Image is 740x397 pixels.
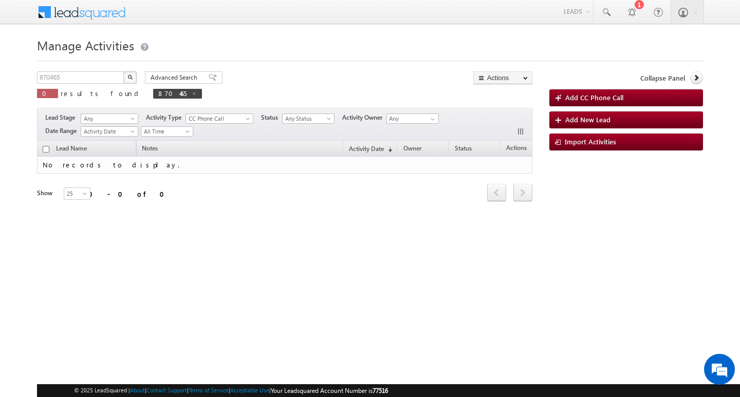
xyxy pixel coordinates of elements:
[513,184,532,201] span: next
[45,126,81,136] span: Date Range
[37,188,55,198] div: Show
[282,114,335,124] a: Any Status
[137,143,163,156] span: Notes
[186,114,248,123] span: CC Phone Call
[42,89,53,98] span: 0
[640,73,685,83] span: Collapse Panel
[565,137,616,146] span: Import Activities
[501,142,532,156] span: Actions
[565,115,610,124] span: Add New Lead
[51,143,92,156] span: Lead Name
[230,387,269,393] a: Acceptable Use
[384,145,392,154] span: (sorted descending)
[43,146,49,153] input: Check all records
[141,127,190,136] span: All Time
[146,387,187,393] a: Contact Support
[141,126,193,137] a: All Time
[61,89,142,98] span: results found
[81,114,138,124] a: Any
[189,387,229,393] a: Terms of Service
[473,71,532,84] button: Actions
[186,114,253,124] a: CC Phone Call
[565,93,623,102] span: Add CC Phone Call
[64,189,91,198] span: 25
[386,114,439,124] input: Type to Search
[403,144,421,152] span: Owner
[81,114,135,123] span: Any
[130,387,145,393] a: About
[487,184,506,201] span: prev
[146,113,186,122] span: Activity Type
[342,113,386,122] span: Activity Owner
[344,143,397,156] a: Activity Date(sorted descending)
[513,185,532,201] a: next
[455,144,472,152] span: Status
[74,386,388,395] span: © 2025 LeadSquared | | | | |
[37,157,532,174] td: No records to display.
[37,37,134,53] span: Manage Activities
[64,187,90,200] a: 25
[271,387,388,394] span: Your Leadsquared Account Number is
[88,188,171,200] div: 0 - 0 of 0
[127,74,133,80] img: Search
[261,113,282,122] span: Status
[283,114,331,123] span: Any Status
[487,185,506,201] a: prev
[373,387,388,394] span: 77516
[45,113,79,122] span: Lead Stage
[151,73,200,82] span: Advanced Search
[81,127,135,136] span: Activity Date
[158,89,187,98] span: 870465
[81,126,138,137] a: Activity Date
[425,114,438,124] a: Show All Items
